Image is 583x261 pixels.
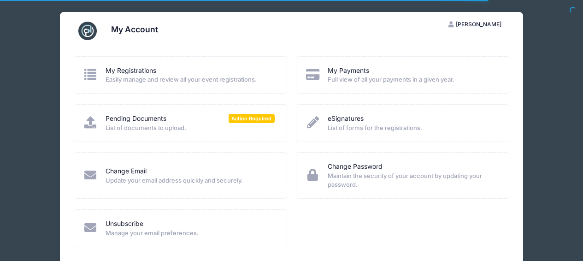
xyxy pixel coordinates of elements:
[328,162,383,172] a: Change Password
[106,124,275,133] span: List of documents to upload.
[441,17,510,32] button: [PERSON_NAME]
[229,114,275,123] span: Action Required
[456,21,501,28] span: [PERSON_NAME]
[328,172,497,190] span: Maintain the security of your account by updating your password.
[328,75,497,84] span: Full view of all your payments in a given year.
[106,229,275,238] span: Manage your email preferences.
[106,166,147,176] a: Change Email
[328,66,369,76] a: My Payments
[328,124,497,133] span: List of forms for the registrations.
[106,176,275,185] span: Update your email address quickly and securely.
[328,114,364,124] a: eSignatures
[106,66,156,76] a: My Registrations
[111,24,158,34] h3: My Account
[78,22,97,40] img: CampNetwork
[106,75,275,84] span: Easily manage and review all your event registrations.
[106,114,166,124] a: Pending Documents
[106,219,143,229] a: Unsubscribe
